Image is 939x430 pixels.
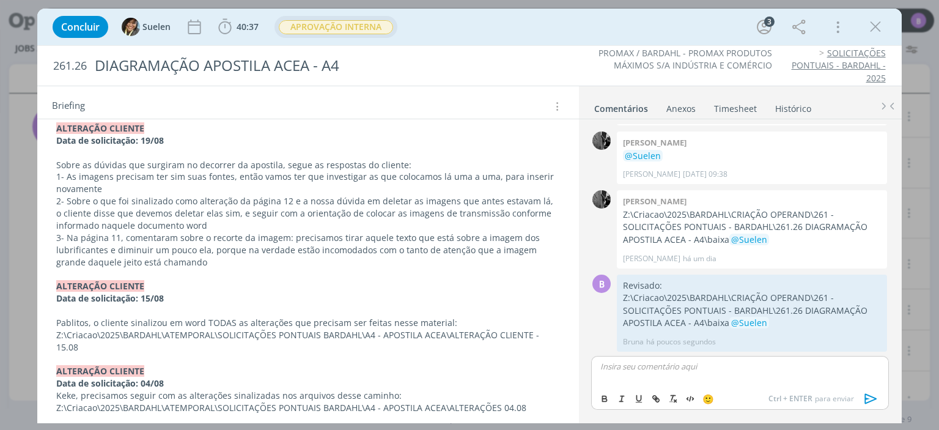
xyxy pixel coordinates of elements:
[89,51,534,81] div: DIAGRAMAÇÃO APOSTILA ACEA - A4
[623,209,881,246] p: Z:\Criacao\2025\BARDAHL\CRIAÇÃO OPERAND\261 - SOLICITAÇÕES PONTUAIS - BARDAHL\261.26 DIAGRAMAÇÃO ...
[122,18,140,36] img: S
[279,20,393,34] span: APROVAÇÃO INTERNA
[713,97,757,115] a: Timesheet
[623,137,687,148] b: [PERSON_NAME]
[53,59,87,73] span: 261.26
[56,232,559,269] p: 3- Na página 11, comentaram sobre o recorte da imagem: precisamos tirar aquele texto que está sob...
[592,275,611,293] div: B
[592,132,611,150] img: P
[56,135,164,146] strong: Data de solicitação: 19/08
[56,122,144,134] strong: ALTERAÇÃO CLIENTE
[122,18,171,36] button: SSuelen
[56,365,144,377] strong: ALTERAÇÃO CLIENTE
[56,195,559,232] p: 2- Sobre o que foi sinalizado como alteração da página 12 e a nossa dúvida em deletar as imagens ...
[623,253,680,264] p: [PERSON_NAME]
[37,9,901,423] div: dialog
[623,292,881,329] p: Z:\Criacao\2025\BARDAHL\CRIAÇÃO OPERAND\261 - SOLICITAÇÕES PONTUAIS - BARDAHL\261.26 DIAGRAMAÇÃO ...
[592,190,611,209] img: P
[56,171,559,195] p: 1- As imagens precisam ter sim suas fontes, então vamos ter que investigar as que colocamos lá um...
[56,390,559,414] p: Keke, precisamos seguir com as alterações sinalizadas nos arquivos desse caminho: Z:\Criacao\2025...
[792,47,886,84] a: SOLICITAÇÕES PONTUAIS - BARDAHL - 2025
[53,16,108,38] button: Concluir
[278,20,394,35] button: APROVAÇÃO INTERNA
[625,150,661,161] span: @Suelen
[702,393,714,405] span: 🙂
[237,21,259,32] span: 40:37
[56,280,144,292] strong: ALTERAÇÃO CLIENTE
[598,47,772,71] a: PROMAX / BARDAHL - PROMAX PRODUTOS MÁXIMOS S/A INDÚSTRIA E COMÉRCIO
[56,377,164,389] strong: Data de solicitação: 04/08
[764,17,775,27] div: 3
[56,159,559,171] p: Sobre as dúvidas que surgiram no decorrer da apostila, segue as respostas do cliente:
[56,292,164,304] strong: Data de solicitação: 15/08
[731,317,767,328] span: @Suelen
[683,169,727,180] span: [DATE] 09:38
[646,336,716,347] span: há poucos segundos
[623,280,881,292] p: Revisado:
[594,97,649,115] a: Comentários
[754,17,774,37] button: 3
[731,234,767,245] span: @Suelen
[61,22,100,32] span: Concluir
[623,336,644,347] p: Bruna
[142,23,171,31] span: Suelen
[623,169,680,180] p: [PERSON_NAME]
[56,317,559,354] p: Pablitos, o cliente sinalizou em word TODAS as alterações que precisam ser feitas nesse material:...
[683,253,716,264] span: há um dia
[215,17,262,37] button: 40:37
[768,393,815,404] span: Ctrl + ENTER
[699,391,716,406] button: 🙂
[623,196,687,207] b: [PERSON_NAME]
[768,393,854,404] span: para enviar
[666,103,696,115] div: Anexos
[775,97,812,115] a: Histórico
[52,98,85,114] span: Briefing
